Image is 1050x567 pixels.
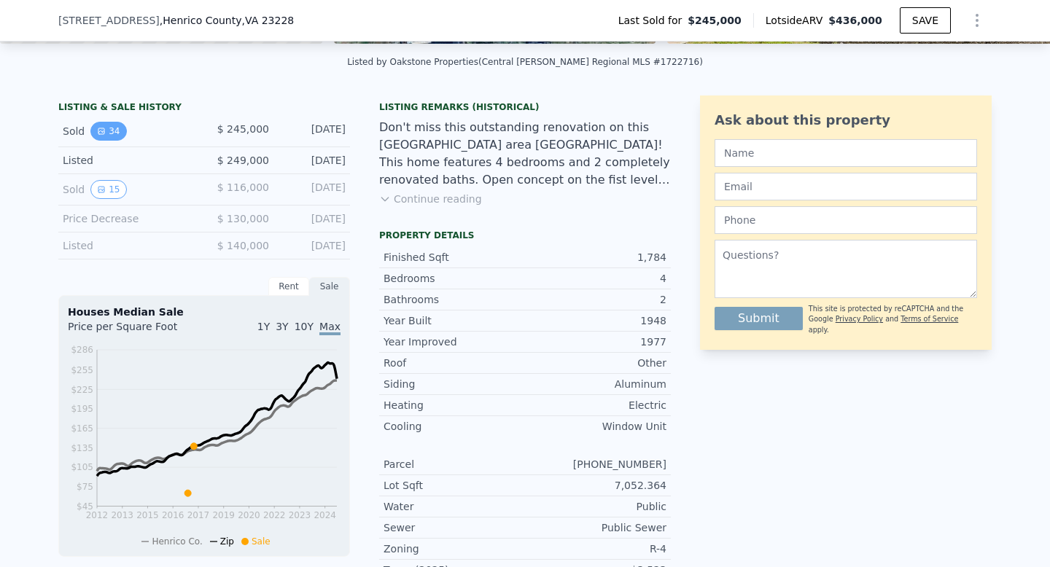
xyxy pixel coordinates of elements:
button: View historical data [90,122,126,141]
div: Price Decrease [63,211,192,226]
div: Don't miss this outstanding renovation on this [GEOGRAPHIC_DATA] area [GEOGRAPHIC_DATA]! This hom... [379,119,671,189]
div: Property details [379,230,671,241]
div: Cooling [384,419,525,434]
span: , Henrico County [160,13,294,28]
div: Listed [63,238,192,253]
div: Public Sewer [525,520,666,535]
div: 7,052.364 [525,478,666,493]
div: 2 [525,292,666,307]
div: 1948 [525,313,666,328]
tspan: 2022 [263,510,286,520]
span: 3Y [276,321,288,332]
div: 1,784 [525,250,666,265]
span: Max [319,321,341,335]
div: Roof [384,356,525,370]
span: Lotside ARV [766,13,828,28]
tspan: 2023 [289,510,311,520]
tspan: 2019 [212,510,235,520]
div: Bathrooms [384,292,525,307]
div: Other [525,356,666,370]
span: $ 249,000 [217,155,269,166]
div: Year Improved [384,335,525,349]
tspan: $105 [71,462,93,472]
div: Price per Square Foot [68,319,204,343]
div: Sold [63,122,192,141]
button: View historical data [90,180,126,199]
div: [DATE] [281,153,346,168]
span: , VA 23228 [242,15,295,26]
span: Henrico Co. [152,536,202,547]
div: Rent [268,277,309,296]
span: $ 140,000 [217,240,269,251]
div: Sale [309,277,350,296]
button: Show Options [962,6,992,35]
div: Sold [63,180,192,199]
div: Finished Sqft [384,250,525,265]
div: LISTING & SALE HISTORY [58,101,350,116]
tspan: $75 [77,482,93,492]
tspan: 2013 [111,510,133,520]
tspan: $225 [71,385,93,395]
div: Siding [384,377,525,391]
div: [DATE] [281,180,346,199]
button: Continue reading [379,192,482,206]
tspan: 2017 [187,510,210,520]
span: 10Y [295,321,314,332]
span: $436,000 [828,15,882,26]
span: Sale [252,536,271,547]
tspan: $255 [71,365,93,375]
span: Last Sold for [618,13,688,28]
tspan: $135 [71,443,93,453]
span: $ 116,000 [217,181,269,193]
div: Window Unit [525,419,666,434]
tspan: $45 [77,501,93,512]
div: [PHONE_NUMBER] [525,457,666,472]
input: Name [715,139,977,167]
input: Phone [715,206,977,234]
div: Water [384,499,525,514]
tspan: 2015 [136,510,159,520]
div: Year Built [384,313,525,328]
div: [DATE] [281,211,346,226]
tspan: 2012 [86,510,109,520]
div: Listed by Oakstone Properties (Central [PERSON_NAME] Regional MLS #1722716) [347,57,703,67]
span: 1Y [257,321,270,332]
div: Public [525,499,666,514]
div: Aluminum [525,377,666,391]
div: [DATE] [281,238,346,253]
span: $ 245,000 [217,123,269,135]
a: Privacy Policy [836,315,883,323]
div: Zoning [384,541,525,556]
div: R-4 [525,541,666,556]
div: Parcel [384,457,525,472]
tspan: 2020 [238,510,260,520]
button: Submit [715,307,803,330]
div: Heating [384,398,525,412]
tspan: $195 [71,404,93,414]
div: Electric [525,398,666,412]
a: Terms of Service [901,315,958,323]
div: Sewer [384,520,525,535]
span: Zip [220,536,234,547]
div: Lot Sqft [384,478,525,493]
div: [DATE] [281,122,346,141]
button: SAVE [900,7,951,34]
tspan: $165 [71,423,93,434]
input: Email [715,173,977,200]
span: $ 130,000 [217,213,269,224]
tspan: 2024 [314,510,336,520]
tspan: 2016 [162,510,184,520]
span: $245,000 [688,13,742,28]
div: 1977 [525,335,666,349]
div: Bedrooms [384,271,525,286]
div: Ask about this property [715,110,977,130]
div: This site is protected by reCAPTCHA and the Google and apply. [809,304,977,335]
div: Listed [63,153,192,168]
div: Listing Remarks (Historical) [379,101,671,113]
div: 4 [525,271,666,286]
tspan: $286 [71,345,93,355]
span: [STREET_ADDRESS] [58,13,160,28]
div: Houses Median Sale [68,305,341,319]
